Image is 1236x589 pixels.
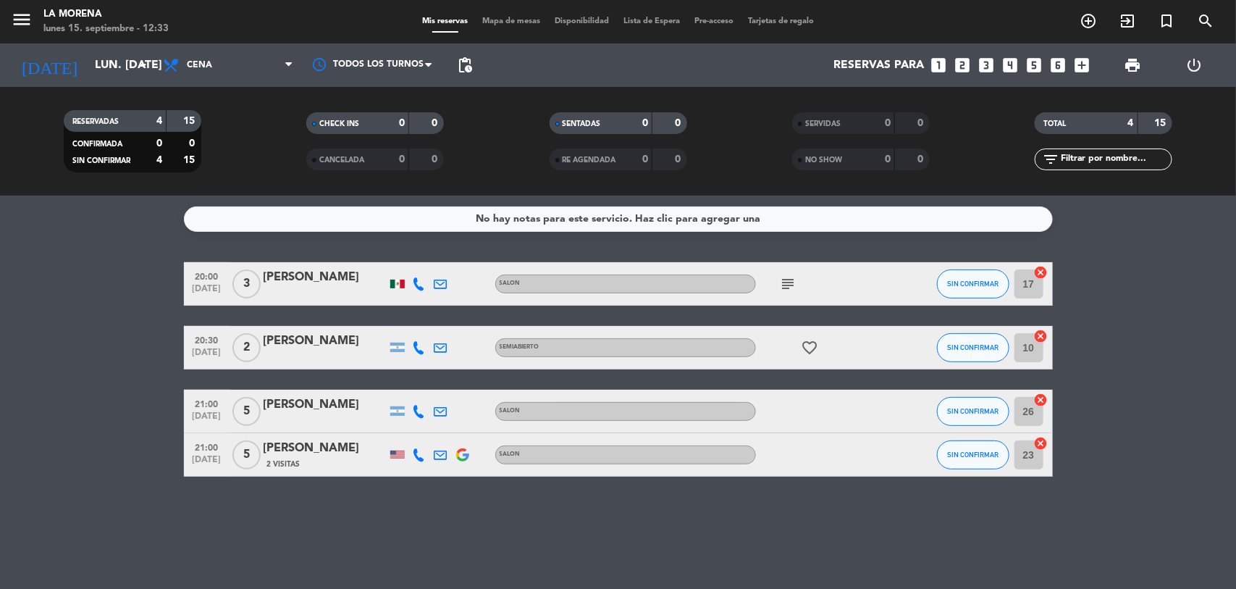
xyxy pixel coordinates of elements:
div: [PERSON_NAME] [264,268,387,287]
span: SALON [500,451,521,457]
span: SEMIABIERTO [500,344,539,350]
span: pending_actions [456,57,474,74]
i: filter_list [1042,151,1059,168]
i: search [1197,12,1214,30]
strong: 0 [399,118,405,128]
span: [DATE] [189,284,225,301]
div: [PERSON_NAME] [264,332,387,351]
span: 2 Visitas [267,459,300,470]
i: looks_two [954,56,972,75]
strong: 0 [399,154,405,164]
i: cancel [1034,393,1048,407]
strong: 15 [1155,118,1169,128]
span: CHECK INS [319,120,359,128]
span: SENTADAS [563,120,601,128]
span: SALON [500,408,521,414]
span: SALON [500,280,521,286]
div: La Morena [43,7,169,22]
div: [PERSON_NAME] [264,396,387,414]
span: CONFIRMADA [72,141,122,148]
span: SIN CONFIRMAR [947,451,999,459]
span: 21:00 [189,395,225,412]
span: Tarjetas de regalo [741,17,821,25]
i: menu [11,9,33,30]
span: TOTAL [1043,120,1066,128]
i: add_box [1073,56,1092,75]
i: arrow_drop_down [135,57,152,74]
span: [DATE] [189,412,225,428]
input: Filtrar por nombre... [1059,151,1172,167]
i: exit_to_app [1119,12,1136,30]
button: SIN CONFIRMAR [937,440,1009,469]
button: menu [11,9,33,35]
span: Cena [187,60,212,70]
strong: 0 [156,138,162,149]
i: power_settings_new [1185,57,1203,74]
i: cancel [1034,329,1048,343]
span: SIN CONFIRMAR [947,280,999,288]
strong: 4 [1128,118,1134,128]
span: SIN CONFIRMAR [947,343,999,351]
strong: 0 [189,138,198,149]
span: Pre-acceso [687,17,741,25]
span: print [1124,57,1141,74]
span: 20:30 [189,331,225,348]
div: [PERSON_NAME] [264,439,387,458]
i: [DATE] [11,49,88,81]
span: 3 [232,270,261,298]
i: looks_3 [978,56,996,75]
strong: 4 [156,155,162,165]
span: Reservas para [834,59,925,72]
strong: 0 [675,118,684,128]
span: NO SHOW [805,156,842,164]
i: favorite_border [802,339,819,356]
span: Mapa de mesas [475,17,547,25]
i: add_circle_outline [1080,12,1097,30]
span: 20:00 [189,267,225,284]
strong: 15 [183,155,198,165]
strong: 4 [156,116,162,126]
span: 5 [232,440,261,469]
span: SIN CONFIRMAR [72,157,130,164]
span: RESERVADAS [72,118,119,125]
span: SIN CONFIRMAR [947,407,999,415]
span: 5 [232,397,261,426]
span: Disponibilidad [547,17,616,25]
strong: 0 [917,154,926,164]
strong: 0 [885,154,891,164]
i: looks_5 [1025,56,1044,75]
strong: 0 [675,154,684,164]
i: looks_one [930,56,949,75]
div: lunes 15. septiembre - 12:33 [43,22,169,36]
strong: 0 [642,118,648,128]
span: Lista de Espera [616,17,687,25]
i: looks_6 [1049,56,1068,75]
span: 21:00 [189,438,225,455]
i: turned_in_not [1158,12,1175,30]
span: Mis reservas [415,17,475,25]
strong: 0 [432,118,441,128]
span: SERVIDAS [805,120,841,128]
i: cancel [1034,265,1048,280]
strong: 0 [917,118,926,128]
i: subject [780,275,797,293]
i: cancel [1034,436,1048,451]
strong: 0 [885,118,891,128]
span: CANCELADA [319,156,364,164]
span: [DATE] [189,348,225,364]
i: looks_4 [1001,56,1020,75]
span: 2 [232,333,261,362]
button: SIN CONFIRMAR [937,333,1009,362]
span: [DATE] [189,455,225,472]
div: LOG OUT [1164,43,1225,87]
span: RE AGENDADA [563,156,616,164]
img: google-logo.png [456,448,469,461]
strong: 15 [183,116,198,126]
strong: 0 [432,154,441,164]
button: SIN CONFIRMAR [937,270,1009,298]
strong: 0 [642,154,648,164]
div: No hay notas para este servicio. Haz clic para agregar una [476,211,760,227]
button: SIN CONFIRMAR [937,397,1009,426]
